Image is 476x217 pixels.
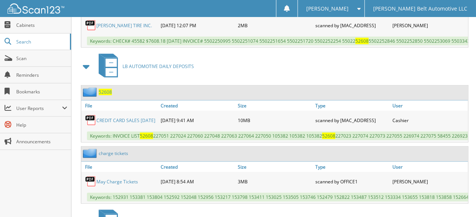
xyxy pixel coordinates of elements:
img: PDF.png [85,176,96,187]
span: 52608 [140,133,153,139]
a: File [81,101,159,111]
span: Cabinets [16,22,67,28]
a: Size [236,101,313,111]
div: Cashier [391,113,468,128]
a: User [391,162,468,172]
div: [DATE] 12:07 PM [159,18,236,33]
a: Type [313,162,391,172]
span: 52608 [322,133,335,139]
div: scanned by OFFICE1 [313,174,391,189]
img: PDF.png [85,115,96,126]
span: Search [16,39,66,45]
a: Created [159,101,236,111]
span: User Reports [16,105,62,112]
img: PDF.png [85,20,96,31]
div: 10MB [236,113,313,128]
a: 52608 [99,89,112,95]
span: [PERSON_NAME] [306,6,349,11]
div: 2MB [236,18,313,33]
img: scan123-logo-white.svg [8,3,64,14]
span: 52608 [355,38,369,44]
div: [DATE] 8:54 AM [159,174,236,189]
a: File [81,162,159,172]
a: CREDIT CARD SALES [DATE] [96,117,155,124]
iframe: Chat Widget [438,181,476,217]
a: Size [236,162,313,172]
span: Help [16,122,67,128]
span: Announcements [16,138,67,145]
span: [PERSON_NAME] Belt Automotive LLC [373,6,467,11]
span: Reminders [16,72,67,78]
img: folder2.png [83,149,99,158]
a: May Charge Tickets [96,178,138,185]
a: Created [159,162,236,172]
a: [PERSON_NAME] TIRE INC. [96,22,152,29]
div: scanned by [MAC_ADDRESS] [313,18,391,33]
span: Scan [16,55,67,62]
div: [PERSON_NAME] [391,18,468,33]
a: charge tickets [99,150,128,157]
span: Bookmarks [16,88,67,95]
a: Type [313,101,391,111]
a: LB AUTOMOTIVE DAILY DEPOSITS [94,51,194,81]
div: [PERSON_NAME] [391,174,468,189]
span: LB AUTOMOTIVE DAILY DEPOSITS [122,63,194,70]
a: User [391,101,468,111]
img: folder2.png [83,87,99,97]
div: scanned by [MAC_ADDRESS] [313,113,391,128]
div: 3MB [236,174,313,189]
div: [DATE] 9:41 AM [159,113,236,128]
